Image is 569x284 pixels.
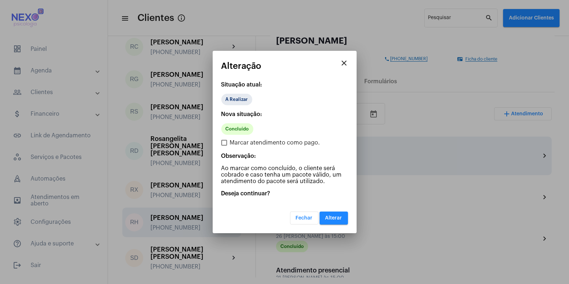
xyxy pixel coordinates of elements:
[221,81,348,88] p: Situação atual:
[296,216,313,221] span: Fechar
[320,212,348,225] button: Alterar
[221,123,253,135] mat-chip: Concluído
[230,138,320,147] span: Marcar atendimento como pago.
[221,190,348,197] p: Deseja continuar?
[221,94,252,105] mat-chip: A Realizar
[221,165,348,185] p: Ao marcar como concluído, o cliente será cobrado e caso tenha um pacote válido, um atendimento do...
[221,153,348,159] p: Observação:
[340,59,349,67] mat-icon: close
[325,216,342,221] span: Alterar
[221,61,262,71] span: Alteração
[221,111,348,117] p: Nova situação:
[290,212,319,225] button: Fechar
